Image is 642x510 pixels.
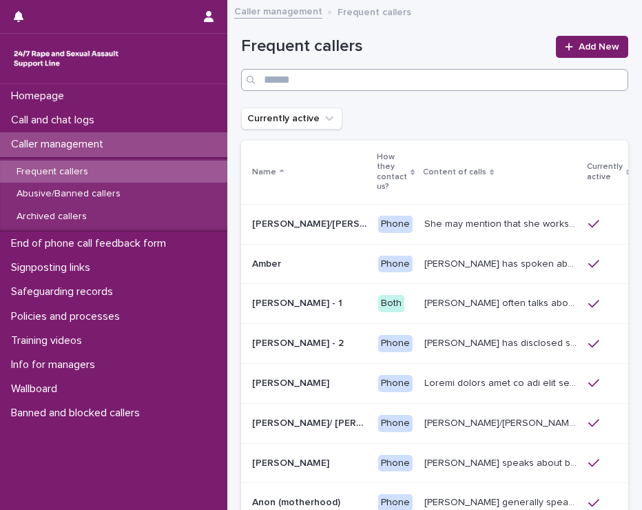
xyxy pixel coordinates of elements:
[579,42,619,52] span: Add New
[378,335,413,352] div: Phone
[6,310,131,323] p: Policies and processes
[6,166,99,178] p: Frequent callers
[11,45,121,72] img: rhQMoQhaT3yELyF149Cw
[377,150,407,195] p: How they contact us?
[424,494,580,509] p: Caller generally speaks conversationally about many different things in her life and rarely speak...
[587,159,623,185] p: Currently active
[378,455,413,472] div: Phone
[424,295,580,309] p: Amy often talks about being raped a night before or 2 weeks ago or a month ago. She also makes re...
[424,375,580,389] p: Andrew shared that he has been raped and beaten by a group of men in or near his home twice withi...
[6,334,93,347] p: Training videos
[252,256,284,270] p: Amber
[241,37,548,57] h1: Frequent callers
[6,285,124,298] p: Safeguarding records
[6,358,106,371] p: Info for managers
[252,415,370,429] p: [PERSON_NAME]/ [PERSON_NAME]
[424,216,580,230] p: She may mention that she works as a Nanny, looking after two children. Abbie / Emily has let us k...
[6,211,98,223] p: Archived callers
[6,237,177,250] p: End of phone call feedback form
[252,335,346,349] p: [PERSON_NAME] - 2
[252,494,343,509] p: Anon (motherhood)
[6,382,68,396] p: Wallboard
[378,415,413,432] div: Phone
[378,295,404,312] div: Both
[378,375,413,392] div: Phone
[556,36,628,58] a: Add New
[252,455,332,469] p: [PERSON_NAME]
[241,108,342,130] button: Currently active
[252,375,332,389] p: [PERSON_NAME]
[6,138,114,151] p: Caller management
[424,415,580,429] p: Anna/Emma often talks about being raped at gunpoint at the age of 13/14 by her ex-partner, aged 1...
[378,216,413,233] div: Phone
[6,90,75,103] p: Homepage
[252,295,345,309] p: [PERSON_NAME] - 1
[234,3,322,19] a: Caller management
[6,407,151,420] p: Banned and blocked callers
[6,114,105,127] p: Call and chat logs
[252,165,276,180] p: Name
[424,335,580,349] p: Amy has disclosed she has survived two rapes, one in the UK and the other in Australia in 2013. S...
[378,256,413,273] div: Phone
[6,261,101,274] p: Signposting links
[424,455,580,469] p: Caller speaks about being raped and abused by the police and her ex-husband of 20 years. She has ...
[252,216,370,230] p: Abbie/Emily (Anon/'I don't know'/'I can't remember')
[338,3,411,19] p: Frequent callers
[423,165,486,180] p: Content of calls
[241,69,628,91] input: Search
[424,256,580,270] p: Amber has spoken about multiple experiences of sexual abuse. Amber told us she is now 18 (as of 0...
[6,188,132,200] p: Abusive/Banned callers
